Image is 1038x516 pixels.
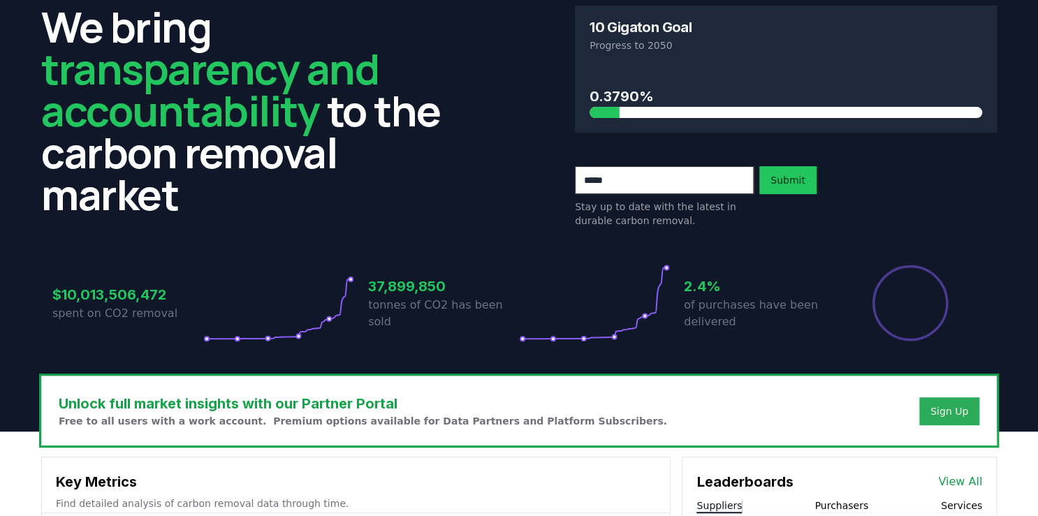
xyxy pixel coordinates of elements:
h3: 2.4% [684,276,835,297]
button: Suppliers [696,499,742,513]
p: Stay up to date with the latest in durable carbon removal. [575,200,754,228]
h3: 10 Gigaton Goal [590,20,692,34]
h3: Leaderboards [696,471,793,492]
p: spent on CO2 removal [52,305,203,322]
h3: Key Metrics [56,471,656,492]
div: Percentage of sales delivered [871,264,949,342]
button: Sign Up [919,397,979,425]
h3: $10,013,506,472 [52,284,203,305]
button: Services [941,499,982,513]
h3: 0.3790% [590,86,982,107]
h2: We bring to the carbon removal market [41,6,463,215]
span: transparency and accountability [41,40,379,139]
a: View All [938,473,982,490]
p: Progress to 2050 [590,38,982,52]
p: Find detailed analysis of carbon removal data through time. [56,496,656,510]
button: Submit [759,166,817,194]
a: Sign Up [930,404,968,418]
p: of purchases have been delivered [684,297,835,330]
p: tonnes of CO2 has been sold [368,297,519,330]
h3: Unlock full market insights with our Partner Portal [59,393,667,414]
p: Free to all users with a work account. Premium options available for Data Partners and Platform S... [59,414,667,428]
h3: 37,899,850 [368,276,519,297]
button: Purchasers [814,499,868,513]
